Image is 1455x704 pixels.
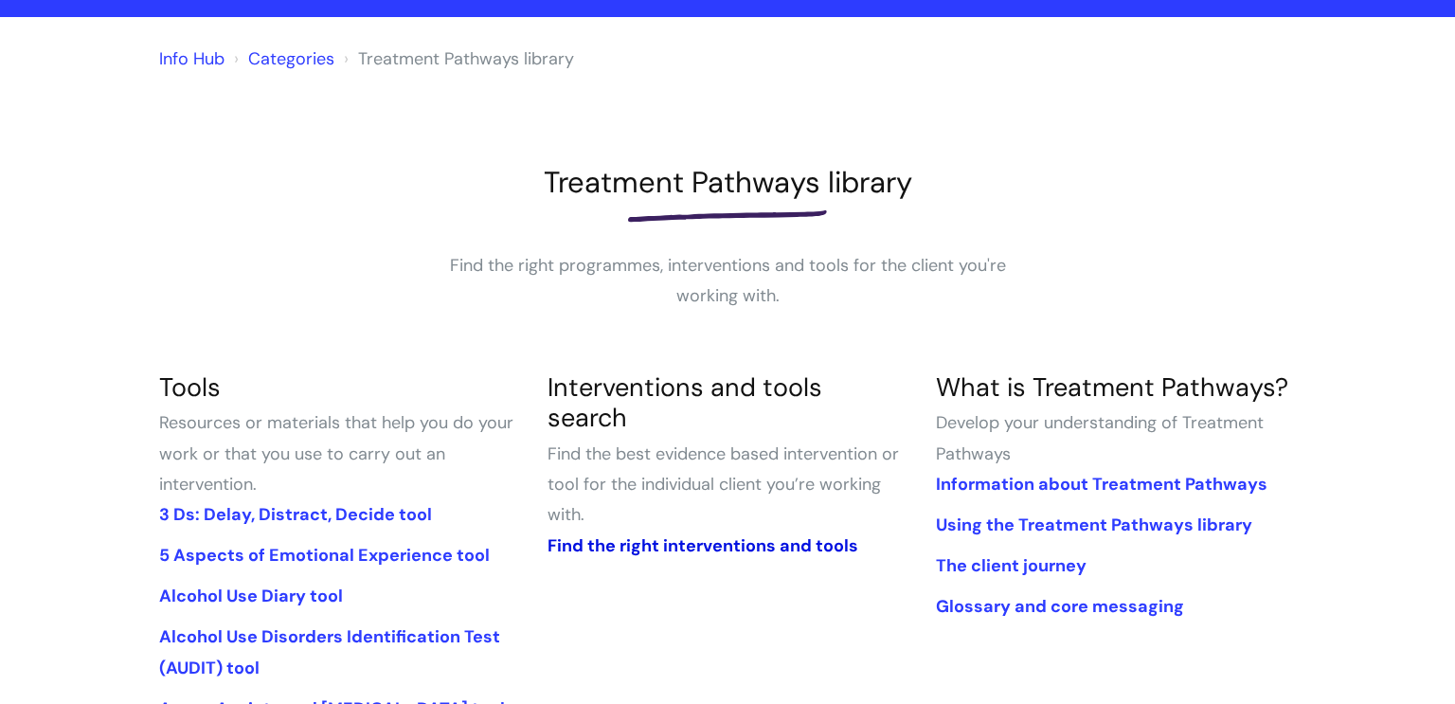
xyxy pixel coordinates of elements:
a: Alcohol Use Diary tool [159,585,343,607]
a: What is Treatment Pathways? [936,370,1288,404]
a: Interventions and tools search [548,370,822,434]
a: 3 Ds: Delay, Distract, Decide tool [159,503,432,526]
a: Glossary and core messaging [936,595,1184,618]
span: Resources or materials that help you do your work or that you use to carry out an intervention. [159,411,513,496]
li: Treatment Pathways library [339,44,574,74]
a: Using the Treatment Pathways library [936,514,1252,536]
a: Find the right interventions and tools [548,534,858,557]
a: Alcohol Use Disorders Identification Test (AUDIT) tool [159,625,500,678]
a: The client journey [936,554,1087,577]
a: Information about Treatment Pathways [936,473,1267,496]
a: 5 Aspects of Emotional Experience tool [159,544,490,567]
a: Categories [248,47,334,70]
h1: Treatment Pathways library [159,165,1296,200]
a: Info Hub [159,47,225,70]
a: Tools [159,370,221,404]
p: Find the right programmes, interventions and tools for the client you're working with. [443,250,1012,312]
span: Develop your understanding of Treatment Pathways [936,411,1264,464]
li: Solution home [229,44,334,74]
span: Find the best evidence based intervention or tool for the individual client you’re working with. [548,442,899,527]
